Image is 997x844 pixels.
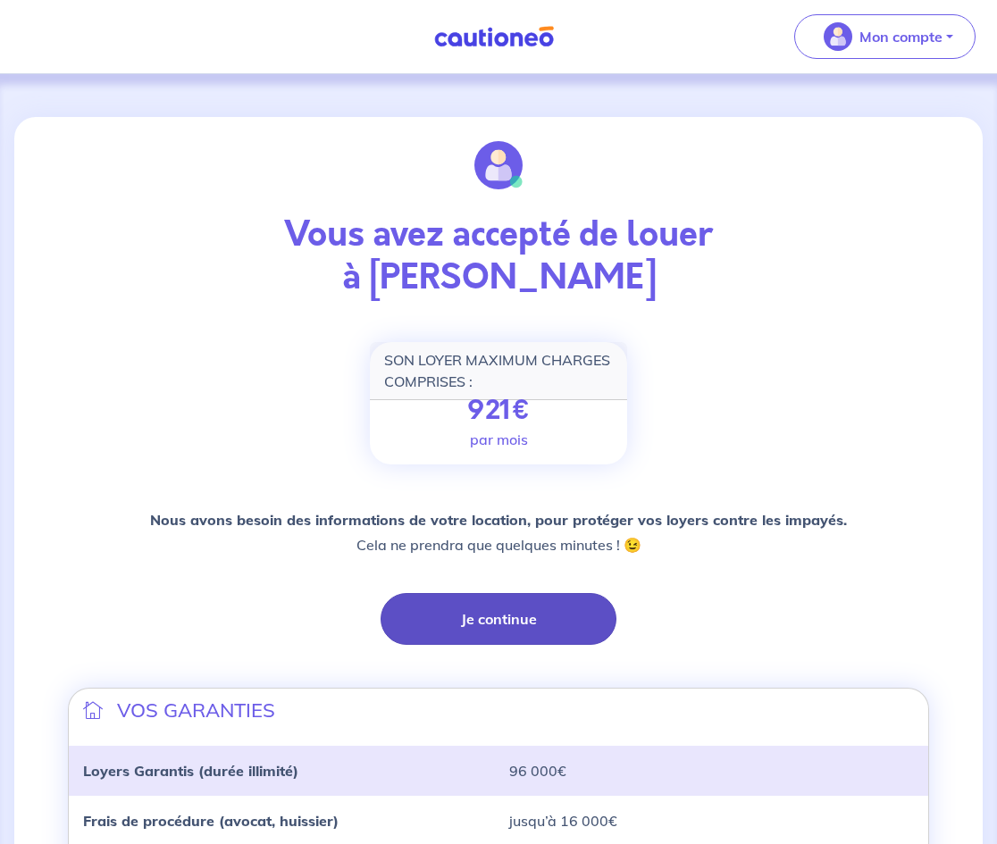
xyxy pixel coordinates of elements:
p: par mois [470,429,528,450]
p: VOS GARANTIES [117,696,275,724]
button: illu_account_valid_menu.svgMon compte [794,14,976,59]
p: Cela ne prendra que quelques minutes ! 😉 [150,507,847,557]
img: illu_account_valid_menu.svg [824,22,852,51]
span: € [511,391,530,430]
strong: Loyers Garantis (durée illimité) [83,762,298,780]
p: Vous avez accepté de louer à [PERSON_NAME] [68,213,929,299]
p: Mon compte [859,26,943,47]
p: jusqu’à 16 000€ [509,810,914,831]
img: illu_account_valid.svg [474,141,523,189]
button: Je continue [381,593,616,645]
img: Cautioneo [427,26,561,48]
p: 96 000€ [509,760,914,781]
div: SON LOYER MAXIMUM CHARGES COMPRISES : [370,342,627,400]
p: 921 [467,395,531,427]
strong: Frais de procédure (avocat, huissier) [83,812,339,830]
strong: Nous avons besoin des informations de votre location, pour protéger vos loyers contre les impayés. [150,511,847,529]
